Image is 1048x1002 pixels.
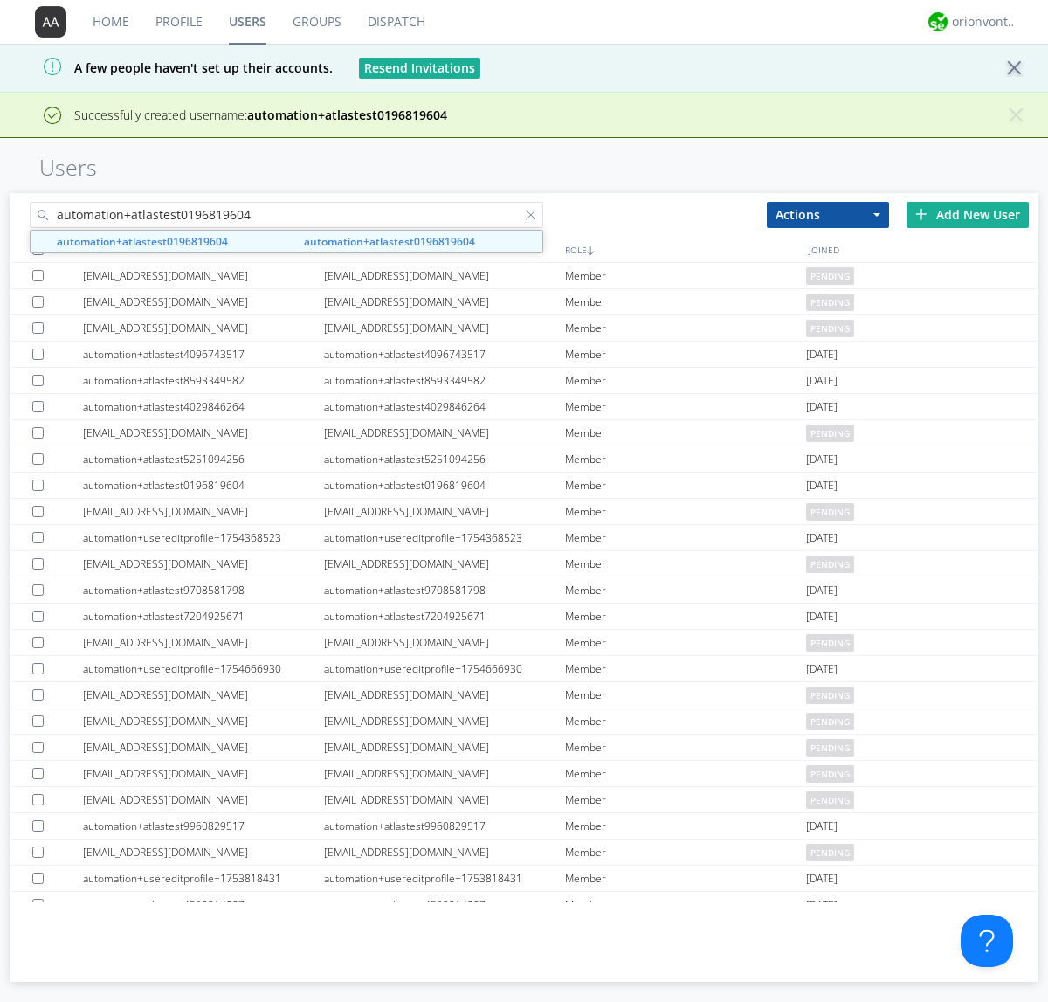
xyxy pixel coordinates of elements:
a: automation+atlastest5251094256automation+atlastest5251094256Member[DATE] [10,446,1038,473]
div: [EMAIL_ADDRESS][DOMAIN_NAME] [83,420,324,446]
div: automation+usereditprofile+1754666930 [324,656,565,681]
div: [EMAIL_ADDRESS][DOMAIN_NAME] [83,682,324,708]
span: pending [806,634,854,652]
a: [EMAIL_ADDRESS][DOMAIN_NAME][EMAIL_ADDRESS][DOMAIN_NAME]Memberpending [10,315,1038,342]
div: automation+usereditprofile+1754368523 [324,525,565,550]
a: [EMAIL_ADDRESS][DOMAIN_NAME][EMAIL_ADDRESS][DOMAIN_NAME]Memberpending [10,420,1038,446]
span: pending [806,713,854,730]
div: [EMAIL_ADDRESS][DOMAIN_NAME] [324,708,565,734]
img: plus.svg [915,208,927,220]
div: Member [565,473,806,498]
div: automation+atlastest0196819604 [324,473,565,498]
div: automation+atlastest0196819604 [83,473,324,498]
div: [EMAIL_ADDRESS][DOMAIN_NAME] [324,735,565,760]
div: Member [565,342,806,367]
span: pending [806,294,854,311]
div: automation+atlastest7204925671 [324,604,565,629]
a: [EMAIL_ADDRESS][DOMAIN_NAME][EMAIL_ADDRESS][DOMAIN_NAME]Memberpending [10,289,1038,315]
span: [DATE] [806,394,838,420]
span: [DATE] [806,368,838,394]
div: [EMAIL_ADDRESS][DOMAIN_NAME] [324,263,565,288]
div: Member [565,787,806,812]
div: automation+atlastest4096743517 [324,342,565,367]
div: Member [565,708,806,734]
div: automation+atlastest9708581798 [324,577,565,603]
div: [EMAIL_ADDRESS][DOMAIN_NAME] [324,551,565,577]
div: [EMAIL_ADDRESS][DOMAIN_NAME] [83,499,324,524]
div: [EMAIL_ADDRESS][DOMAIN_NAME] [324,630,565,655]
div: automation+atlastest5251094256 [83,446,324,472]
div: Member [565,656,806,681]
div: Member [565,420,806,446]
a: [EMAIL_ADDRESS][DOMAIN_NAME][EMAIL_ADDRESS][DOMAIN_NAME]Memberpending [10,499,1038,525]
span: [DATE] [806,446,838,473]
a: automation+atlastest4532214887automation+atlastest4532214887Member[DATE] [10,892,1038,918]
div: ROLE [561,237,804,262]
div: [EMAIL_ADDRESS][DOMAIN_NAME] [324,499,565,524]
a: [EMAIL_ADDRESS][DOMAIN_NAME][EMAIL_ADDRESS][DOMAIN_NAME]Memberpending [10,735,1038,761]
div: Member [565,368,806,393]
a: [EMAIL_ADDRESS][DOMAIN_NAME][EMAIL_ADDRESS][DOMAIN_NAME]Memberpending [10,551,1038,577]
span: A few people haven't set up their accounts. [13,59,333,76]
div: Member [565,761,806,786]
a: automation+atlastest9960829517automation+atlastest9960829517Member[DATE] [10,813,1038,840]
a: automation+atlastest4029846264automation+atlastest4029846264Member[DATE] [10,394,1038,420]
div: [EMAIL_ADDRESS][DOMAIN_NAME] [83,630,324,655]
div: [EMAIL_ADDRESS][DOMAIN_NAME] [83,263,324,288]
div: automation+usereditprofile+1754666930 [83,656,324,681]
div: Member [565,735,806,760]
span: pending [806,739,854,757]
a: automation+usereditprofile+1754666930automation+usereditprofile+1754666930Member[DATE] [10,656,1038,682]
span: [DATE] [806,604,838,630]
div: Member [565,682,806,708]
span: [DATE] [806,656,838,682]
img: 29d36aed6fa347d5a1537e7736e6aa13 [928,12,948,31]
a: automation+atlastest8593349582automation+atlastest8593349582Member[DATE] [10,368,1038,394]
a: automation+atlastest0196819604automation+atlastest0196819604Member[DATE] [10,473,1038,499]
div: [EMAIL_ADDRESS][DOMAIN_NAME] [83,735,324,760]
a: automation+atlastest9708581798automation+atlastest9708581798Member[DATE] [10,577,1038,604]
span: pending [806,503,854,521]
div: Member [565,866,806,891]
div: [EMAIL_ADDRESS][DOMAIN_NAME] [83,840,324,865]
div: automation+atlastest8593349582 [83,368,324,393]
div: [EMAIL_ADDRESS][DOMAIN_NAME] [324,682,565,708]
div: automation+atlastest4532214887 [83,892,324,917]
div: automation+atlastest4029846264 [83,394,324,419]
a: [EMAIL_ADDRESS][DOMAIN_NAME][EMAIL_ADDRESS][DOMAIN_NAME]Memberpending [10,840,1038,866]
span: [DATE] [806,525,838,551]
span: pending [806,791,854,809]
span: [DATE] [806,342,838,368]
span: [DATE] [806,473,838,499]
span: pending [806,765,854,783]
a: [EMAIL_ADDRESS][DOMAIN_NAME][EMAIL_ADDRESS][DOMAIN_NAME]Memberpending [10,630,1038,656]
div: [EMAIL_ADDRESS][DOMAIN_NAME] [83,708,324,734]
button: Actions [767,202,889,228]
div: [EMAIL_ADDRESS][DOMAIN_NAME] [324,315,565,341]
a: automation+atlastest4096743517automation+atlastest4096743517Member[DATE] [10,342,1038,368]
strong: automation+atlastest0196819604 [57,234,228,249]
a: automation+usereditprofile+1753818431automation+usereditprofile+1753818431Member[DATE] [10,866,1038,892]
div: Member [565,499,806,524]
div: automation+atlastest4532214887 [324,892,565,917]
span: pending [806,687,854,704]
iframe: Toggle Customer Support [961,915,1013,967]
span: pending [806,556,854,573]
div: Member [565,525,806,550]
div: Member [565,289,806,314]
div: [EMAIL_ADDRESS][DOMAIN_NAME] [324,787,565,812]
div: Member [565,315,806,341]
div: Member [565,604,806,629]
input: Search users [30,202,543,228]
span: pending [806,844,854,861]
div: automation+atlastest4029846264 [324,394,565,419]
div: [EMAIL_ADDRESS][DOMAIN_NAME] [324,761,565,786]
div: automation+usereditprofile+1754368523 [83,525,324,550]
a: [EMAIL_ADDRESS][DOMAIN_NAME][EMAIL_ADDRESS][DOMAIN_NAME]Memberpending [10,708,1038,735]
a: [EMAIL_ADDRESS][DOMAIN_NAME][EMAIL_ADDRESS][DOMAIN_NAME]Memberpending [10,263,1038,289]
div: [EMAIL_ADDRESS][DOMAIN_NAME] [83,315,324,341]
button: Resend Invitations [359,58,480,79]
div: automation+atlastest8593349582 [324,368,565,393]
a: automation+usereditprofile+1754368523automation+usereditprofile+1754368523Member[DATE] [10,525,1038,551]
div: Member [565,892,806,917]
